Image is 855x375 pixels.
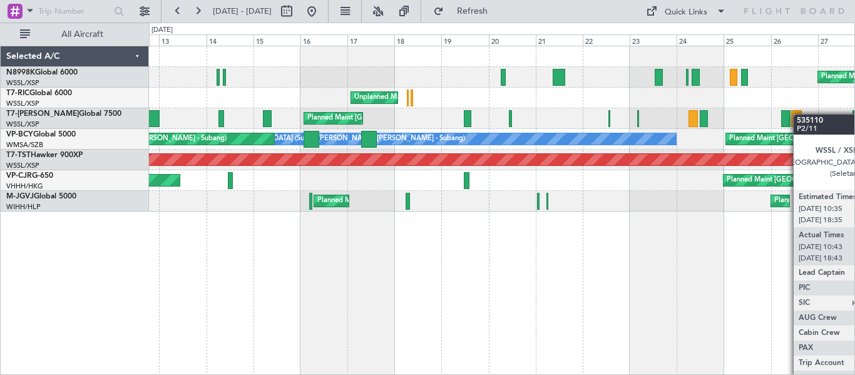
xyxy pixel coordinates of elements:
[427,1,503,21] button: Refresh
[6,152,83,159] a: T7-TSTHawker 900XP
[38,2,110,21] input: Trip Number
[489,34,536,46] div: 20
[6,202,41,212] a: WIHH/HLP
[159,34,206,46] div: 13
[677,34,724,46] div: 24
[536,34,583,46] div: 21
[347,34,394,46] div: 17
[6,110,121,118] a: T7-[PERSON_NAME]Global 7500
[307,109,454,128] div: Planned Maint [GEOGRAPHIC_DATA] (Seletar)
[354,88,510,107] div: Unplanned Maint [GEOGRAPHIC_DATA] (Seletar)
[6,161,39,170] a: WSSL/XSP
[583,34,630,46] div: 22
[33,30,132,39] span: All Aircraft
[665,6,707,19] div: Quick Links
[151,25,173,36] div: [DATE]
[6,110,79,118] span: T7-[PERSON_NAME]
[6,90,29,97] span: T7-RIC
[6,69,78,76] a: N8998KGlobal 6000
[6,131,76,138] a: VP-BCYGlobal 5000
[6,182,43,191] a: VHHH/HKG
[6,69,35,76] span: N8998K
[6,172,53,180] a: VP-CJRG-650
[630,34,677,46] div: 23
[6,99,39,108] a: WSSL/XSP
[317,192,464,210] div: Planned Maint [GEOGRAPHIC_DATA] (Seletar)
[14,24,136,44] button: All Aircraft
[441,34,488,46] div: 19
[213,6,272,17] span: [DATE] - [DATE]
[640,1,732,21] button: Quick Links
[6,120,39,129] a: WSSL/XSP
[6,131,33,138] span: VP-BCY
[6,152,31,159] span: T7-TST
[771,34,818,46] div: 26
[394,34,441,46] div: 18
[6,172,32,180] span: VP-CJR
[6,78,39,88] a: WSSL/XSP
[446,7,499,16] span: Refresh
[300,34,347,46] div: 16
[253,34,300,46] div: 15
[6,193,34,200] span: M-JGVJ
[207,34,253,46] div: 14
[724,34,771,46] div: 25
[6,193,76,200] a: M-JGVJGlobal 5000
[6,140,43,150] a: WMSA/SZB
[6,90,72,97] a: T7-RICGlobal 6000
